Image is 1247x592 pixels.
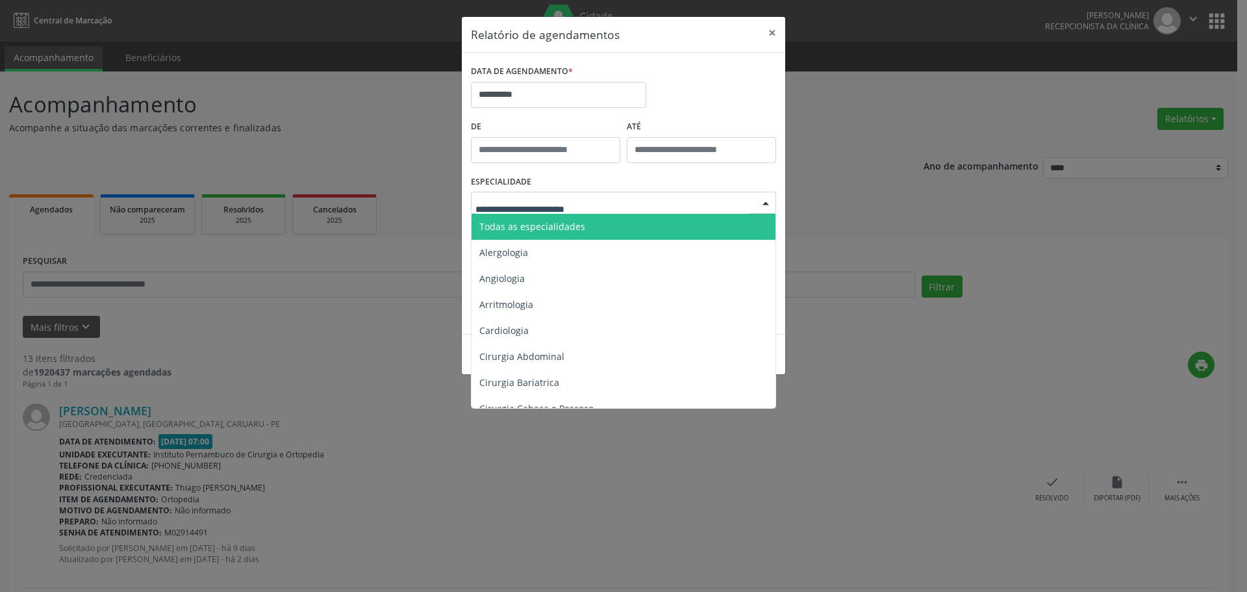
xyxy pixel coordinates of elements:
h5: Relatório de agendamentos [471,26,620,43]
span: Cirurgia Bariatrica [479,376,559,389]
label: ESPECIALIDADE [471,172,531,192]
span: Alergologia [479,246,528,259]
span: Angiologia [479,272,525,285]
label: De [471,117,620,137]
span: Todas as especialidades [479,220,585,233]
span: Cirurgia Abdominal [479,350,564,363]
span: Arritmologia [479,298,533,311]
span: Cirurgia Cabeça e Pescoço [479,402,594,415]
label: DATA DE AGENDAMENTO [471,62,573,82]
label: ATÉ [627,117,776,137]
span: Cardiologia [479,324,529,337]
button: Close [759,17,785,49]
